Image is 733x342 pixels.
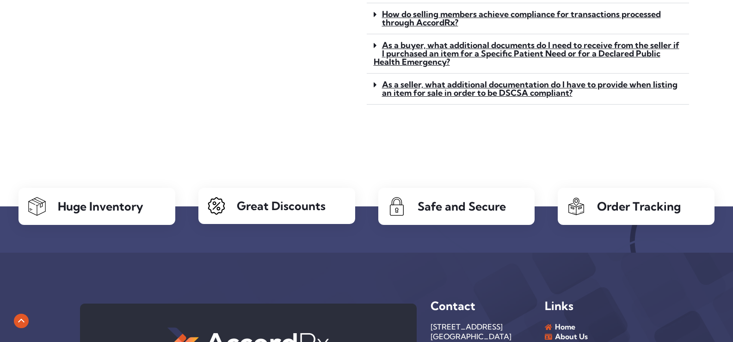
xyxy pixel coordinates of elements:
[367,34,690,74] div: As a buyer, what additional documents do I need to receive from the seller if I purchased an item...
[431,322,522,342] p: [STREET_ADDRESS] [GEOGRAPHIC_DATA]
[597,199,681,213] span: Order Tracking
[545,322,640,332] a: Home
[553,332,588,342] span: About Us
[553,322,575,332] span: Home
[382,9,661,28] a: How do selling members achieve compliance for transactions processed through AccordRx?
[374,40,679,67] a: As a buyer, what additional documents do I need to receive from the seller if I purchased an item...
[545,332,640,342] a: About Us
[237,199,326,213] span: Great Discounts
[367,74,690,105] div: As a seller, what additional documentation do I have to provide when listing an item for sale in ...
[58,199,143,213] span: Huge Inventory
[382,79,678,98] a: As a seller, what additional documentation do I have to provide when listing an item for sale in ...
[431,299,522,313] h5: Contact
[367,3,690,34] div: How do selling members achieve compliance for transactions processed through AccordRx?
[545,299,640,313] h5: Links
[418,199,506,213] span: Safe and Secure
